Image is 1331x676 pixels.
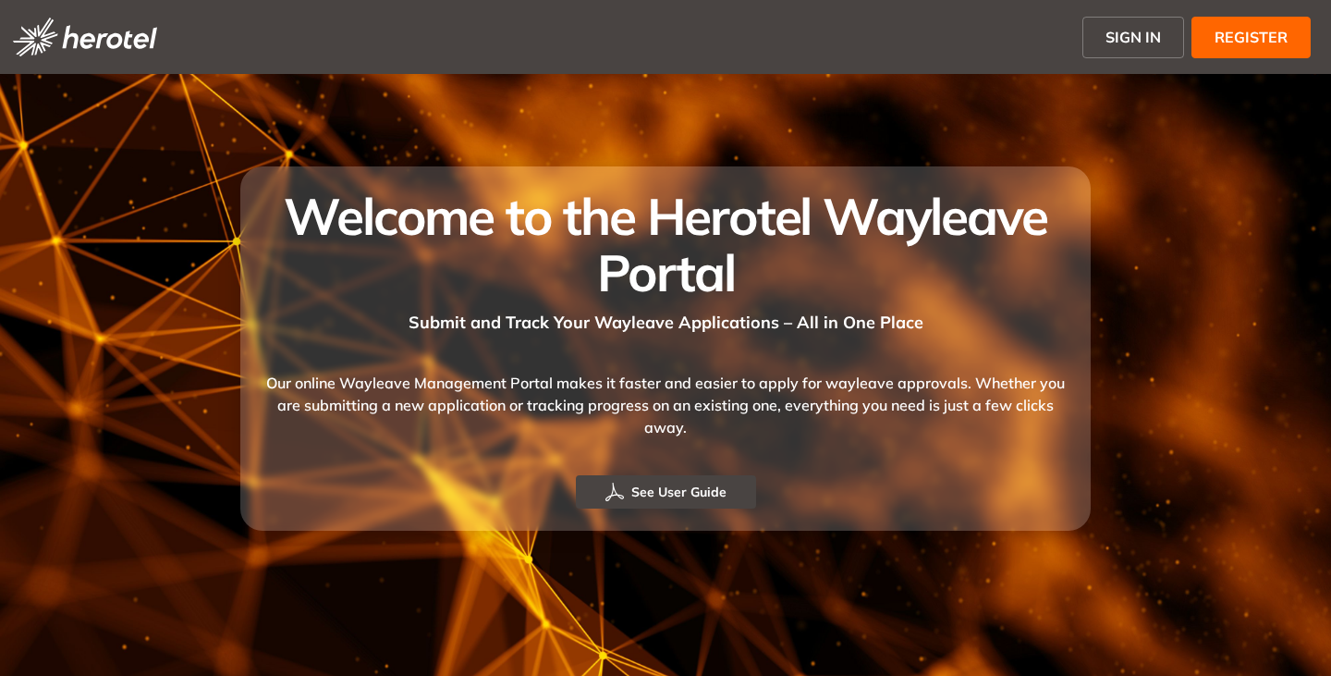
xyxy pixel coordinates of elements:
button: See User Guide [576,475,756,509]
span: See User Guide [631,482,727,502]
div: Submit and Track Your Wayleave Applications – All in One Place [263,301,1068,335]
span: REGISTER [1215,26,1288,48]
div: Our online Wayleave Management Portal makes it faster and easier to apply for wayleave approvals.... [263,335,1068,475]
img: logo [13,18,157,56]
button: SIGN IN [1082,17,1184,58]
span: Welcome to the Herotel Wayleave Portal [284,184,1046,304]
button: REGISTER [1191,17,1311,58]
span: SIGN IN [1105,26,1161,48]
